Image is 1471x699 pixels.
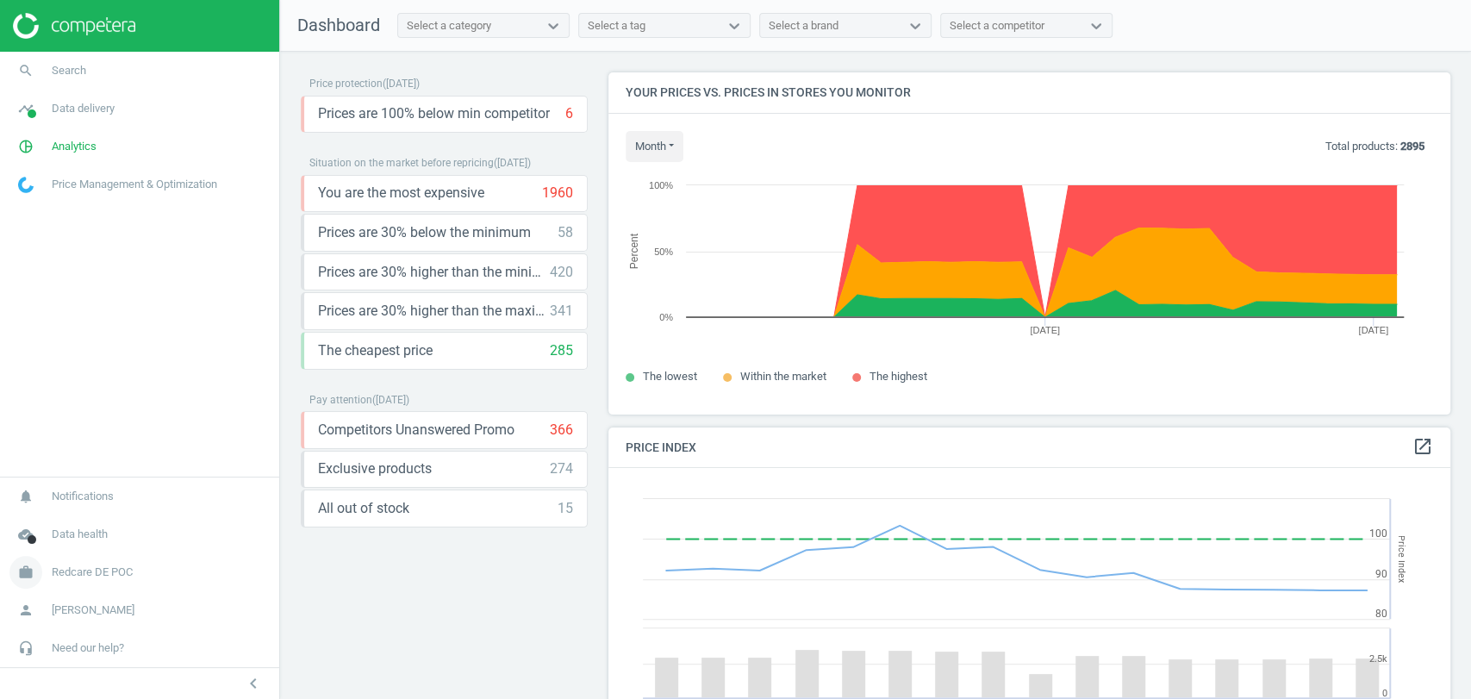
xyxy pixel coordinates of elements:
tspan: Percent [627,233,639,269]
b: 2895 [1400,140,1424,153]
span: Exclusive products [318,459,432,478]
span: ( [DATE] ) [383,78,420,90]
text: 0 [1382,688,1387,699]
span: Prices are 30% higher than the minimum [318,263,550,282]
text: 50% [654,247,673,257]
span: Need our help? [52,640,124,656]
span: Pay attention [309,394,372,406]
div: Select a category [407,18,491,34]
i: person [9,594,42,627]
i: headset_mic [9,632,42,665]
div: Select a brand [769,18,838,34]
div: 341 [550,302,573,321]
div: 1960 [542,184,573,203]
img: wGWNvw8QSZomAAAAABJRU5ErkJggg== [18,177,34,193]
span: The lowest [643,370,697,383]
span: ( [DATE] ) [372,394,409,406]
span: The cheapest price [318,341,433,360]
i: notifications [9,480,42,513]
tspan: [DATE] [1358,325,1388,335]
i: work [9,556,42,589]
span: Price protection [309,78,383,90]
span: Situation on the market before repricing [309,157,494,169]
span: Dashboard [297,15,380,35]
span: Data delivery [52,101,115,116]
span: Data health [52,527,108,542]
div: 15 [558,499,573,518]
button: chevron_left [232,672,275,695]
h4: Price Index [608,428,1450,468]
span: Search [52,63,86,78]
i: chevron_left [243,673,264,694]
text: 0% [659,312,673,322]
text: 2.5k [1369,653,1387,665]
i: cloud_done [9,518,42,551]
span: Analytics [52,139,97,154]
text: 100 [1369,527,1387,540]
span: All out of stock [318,499,409,518]
div: 366 [550,421,573,440]
span: You are the most expensive [318,184,484,203]
div: 420 [550,263,573,282]
a: open_in_new [1412,436,1433,459]
span: ( [DATE] ) [494,157,531,169]
p: Total products: [1325,139,1424,154]
span: Prices are 100% below min competitor [318,104,550,123]
text: 100% [649,180,673,190]
div: Select a tag [588,18,645,34]
span: Price Management & Optimization [52,177,217,192]
button: month [626,131,683,162]
text: 90 [1375,568,1387,580]
div: 285 [550,341,573,360]
i: open_in_new [1412,436,1433,457]
i: pie_chart_outlined [9,130,42,163]
i: timeline [9,92,42,125]
span: Within the market [740,370,826,383]
span: The highest [870,370,927,383]
div: 274 [550,459,573,478]
i: search [9,54,42,87]
div: 58 [558,223,573,242]
tspan: [DATE] [1030,325,1060,335]
span: Prices are 30% below the minimum [318,223,531,242]
img: ajHJNr6hYgQAAAAASUVORK5CYII= [13,13,135,39]
span: Competitors Unanswered Promo [318,421,514,440]
text: 80 [1375,608,1387,620]
div: Select a competitor [950,18,1044,34]
span: Notifications [52,489,114,504]
tspan: Price Index [1396,535,1407,583]
span: Prices are 30% higher than the maximal [318,302,550,321]
span: Redcare DE POC [52,565,133,580]
span: [PERSON_NAME] [52,602,134,618]
h4: Your prices vs. prices in stores you monitor [608,72,1450,113]
div: 6 [565,104,573,123]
